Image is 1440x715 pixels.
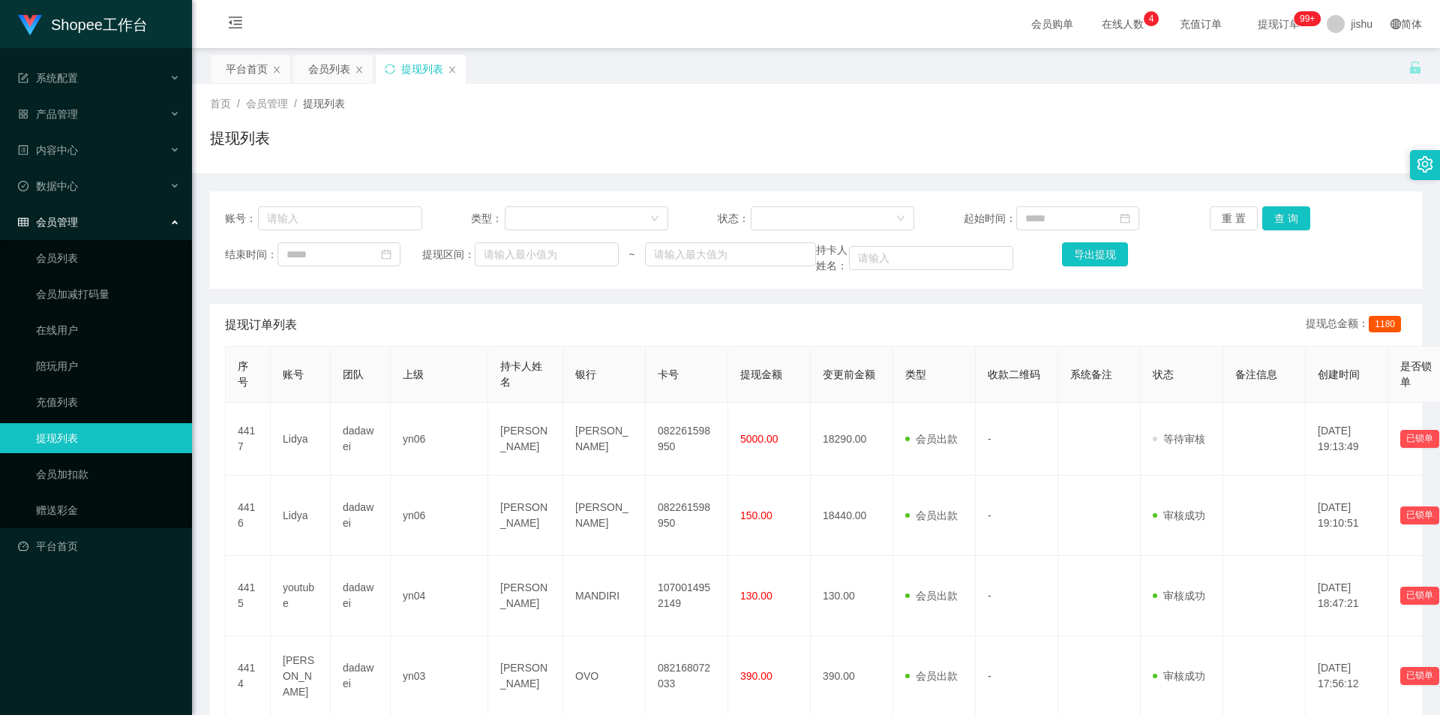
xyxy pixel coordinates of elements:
[391,403,488,476] td: yn06
[225,316,297,334] span: 提现订单列表
[36,495,180,525] a: 赠送彩金
[1400,430,1439,448] button: 已锁单
[811,476,893,556] td: 18440.00
[988,590,991,602] span: -
[740,509,772,521] span: 150.00
[385,64,395,74] i: 图标: sync
[575,368,596,380] span: 银行
[283,368,304,380] span: 账号
[18,15,42,36] img: logo.9652507e.png
[488,556,563,636] td: [PERSON_NAME]
[210,127,270,149] h1: 提现列表
[18,145,28,155] i: 图标: profile
[905,670,958,682] span: 会员出款
[471,211,505,227] span: 类型：
[905,590,958,602] span: 会员出款
[18,181,28,191] i: 图标: check-circle-o
[619,247,644,263] span: ~
[905,433,958,445] span: 会员出款
[1153,670,1205,682] span: 审核成功
[343,368,364,380] span: 团队
[448,65,457,74] i: 图标: close
[740,368,782,380] span: 提现金额
[1417,156,1433,173] i: 图标: setting
[488,403,563,476] td: [PERSON_NAME]
[294,98,297,110] span: /
[563,476,646,556] td: [PERSON_NAME]
[355,65,364,74] i: 图标: close
[905,509,958,521] span: 会员出款
[36,279,180,309] a: 会员加减打码量
[1149,11,1154,26] p: 4
[1390,19,1401,29] i: 图标: global
[740,433,778,445] span: 5000.00
[823,368,875,380] span: 变更前金额
[563,556,646,636] td: MANDIRI
[271,476,331,556] td: Lidya
[1172,19,1229,29] span: 充值订单
[18,180,78,192] span: 数据中心
[18,531,180,561] a: 图标: dashboard平台首页
[36,351,180,381] a: 陪玩用户
[563,403,646,476] td: [PERSON_NAME]
[1369,316,1401,332] span: 1180
[1250,19,1307,29] span: 提现订单
[1144,11,1159,26] sup: 4
[988,670,991,682] span: -
[905,368,926,380] span: 类型
[36,459,180,489] a: 会员加扣款
[988,368,1040,380] span: 收款二维码
[1094,19,1151,29] span: 在线人数
[36,315,180,345] a: 在线用户
[403,368,424,380] span: 上级
[225,211,258,227] span: 账号：
[1153,433,1205,445] span: 等待审核
[226,556,271,636] td: 4415
[36,387,180,417] a: 充值列表
[1120,213,1130,224] i: 图标: calendar
[271,403,331,476] td: Lidya
[238,360,248,388] span: 序号
[226,55,268,83] div: 平台首页
[308,55,350,83] div: 会员列表
[1235,368,1277,380] span: 备注信息
[18,109,28,119] i: 图标: appstore-o
[225,247,277,263] span: 结束时间：
[381,249,391,260] i: 图标: calendar
[500,360,542,388] span: 持卡人姓名
[401,55,443,83] div: 提现列表
[1400,587,1439,605] button: 已锁单
[1318,368,1360,380] span: 创建时间
[1153,368,1174,380] span: 状态
[36,423,180,453] a: 提现列表
[964,211,1016,227] span: 起始时间：
[1400,667,1439,685] button: 已锁单
[1070,368,1112,380] span: 系统备注
[1306,316,1407,334] div: 提现总金额：
[331,556,391,636] td: dadawei
[1153,590,1205,602] span: 审核成功
[988,433,991,445] span: -
[740,670,772,682] span: 390.00
[1294,11,1321,26] sup: 274
[18,73,28,83] i: 图标: form
[1408,61,1422,74] i: 图标: unlock
[1262,206,1310,230] button: 查 询
[391,476,488,556] td: yn06
[646,476,728,556] td: 082261598950
[718,211,751,227] span: 状态：
[18,108,78,120] span: 产品管理
[210,98,231,110] span: 首页
[331,476,391,556] td: dadawei
[488,476,563,556] td: [PERSON_NAME]
[18,144,78,156] span: 内容中心
[272,65,281,74] i: 图标: close
[226,403,271,476] td: 4417
[51,1,148,49] h1: Shopee工作台
[303,98,345,110] span: 提现列表
[1153,509,1205,521] span: 审核成功
[646,403,728,476] td: 082261598950
[210,1,261,49] i: 图标: menu-fold
[1306,403,1388,476] td: [DATE] 19:13:49
[811,556,893,636] td: 130.00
